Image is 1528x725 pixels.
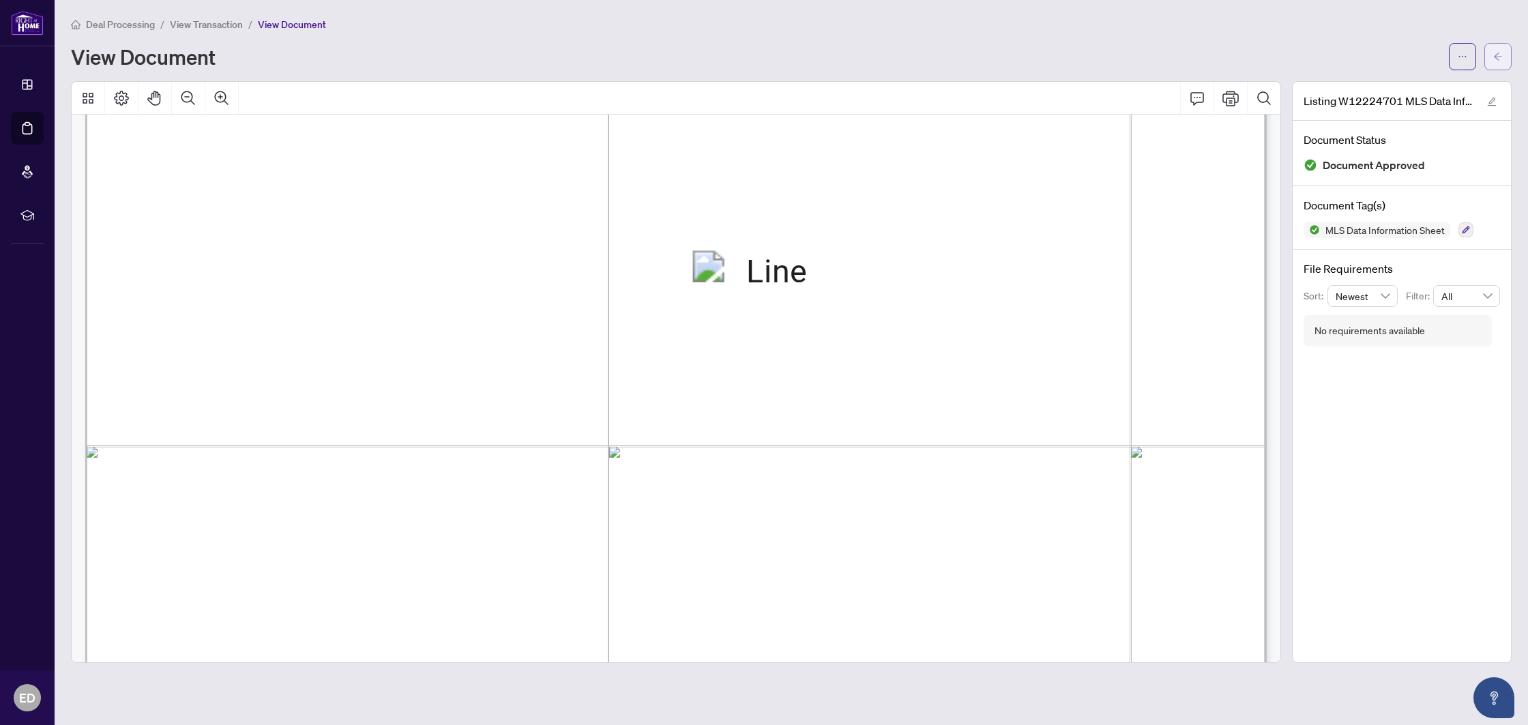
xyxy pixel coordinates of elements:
[19,688,35,707] span: ED
[1304,197,1500,213] h4: Document Tag(s)
[1323,156,1425,175] span: Document Approved
[1304,158,1317,172] img: Document Status
[1493,52,1503,61] span: arrow-left
[1304,93,1474,109] span: Listing W12224701 MLS Data Information Form.pdf
[11,10,44,35] img: logo
[1441,286,1492,306] span: All
[71,20,80,29] span: home
[1320,225,1450,235] span: MLS Data Information Sheet
[1406,288,1433,304] p: Filter:
[86,18,155,31] span: Deal Processing
[160,16,164,32] li: /
[71,46,216,68] h1: View Document
[248,16,252,32] li: /
[1304,222,1320,238] img: Status Icon
[1304,261,1500,277] h4: File Requirements
[1458,52,1467,61] span: ellipsis
[1304,288,1327,304] p: Sort:
[1487,97,1497,106] span: edit
[258,18,326,31] span: View Document
[1473,677,1514,718] button: Open asap
[1336,286,1390,306] span: Newest
[1304,132,1500,148] h4: Document Status
[170,18,243,31] span: View Transaction
[1314,323,1425,338] div: No requirements available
